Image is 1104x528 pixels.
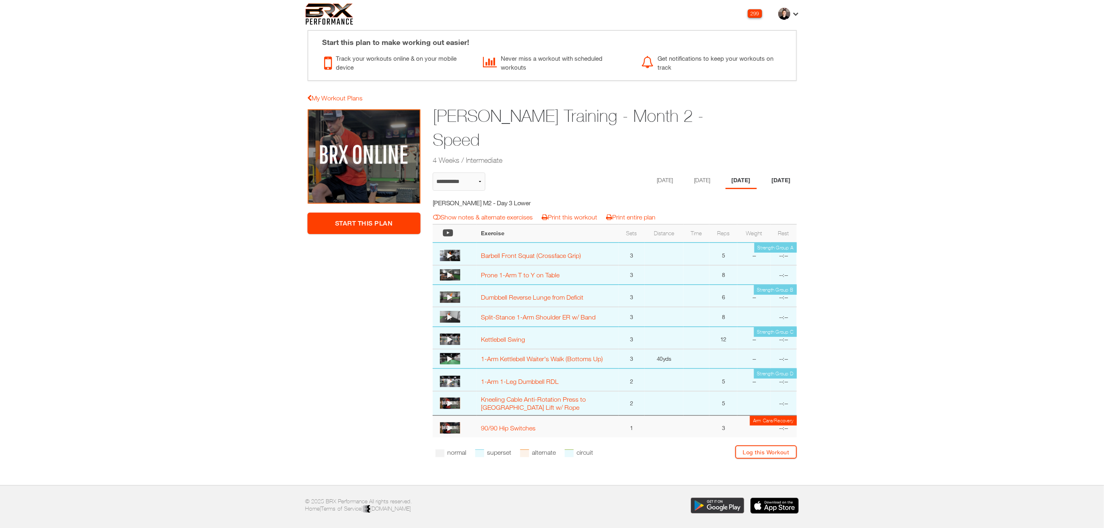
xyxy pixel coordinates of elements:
td: --:-- [771,307,797,326]
td: Strength Group D [754,369,797,379]
li: normal [436,445,466,460]
li: Day 4 [766,172,797,189]
td: -- [737,285,771,307]
td: --:-- [771,368,797,391]
td: Strength Group B [754,285,797,295]
td: --:-- [771,349,797,368]
th: Reps [709,224,738,243]
img: thumbnail.png [440,292,460,303]
a: Start This Plan [307,213,421,234]
td: 3 [619,285,645,307]
td: 5 [709,243,738,265]
h1: [PERSON_NAME] Training - Month 2 - Speed [433,104,734,152]
li: Day 2 [688,172,717,189]
td: --:-- [771,327,797,349]
td: 2 [619,368,645,391]
img: thumbnail.png [440,250,460,261]
th: Time [683,224,709,243]
td: Arm Care/Recovery [750,416,797,426]
td: 8 [709,307,738,326]
a: Print this workout [542,213,597,221]
td: -- [737,368,771,391]
td: --:-- [771,415,797,438]
a: Log this Workout [735,445,797,459]
td: 8 [709,265,738,285]
td: 3 [619,349,645,368]
a: Home [305,505,320,512]
a: Print entire plan [606,213,656,221]
th: Distance [645,224,683,243]
a: 1-Arm 1-Leg Dumbbell RDL [481,378,559,385]
td: 12 [709,327,738,349]
h5: [PERSON_NAME] M2 - Day 3 Lower [433,198,577,207]
img: thumbnail.png [440,376,460,387]
a: My Workout Plans [307,94,363,102]
div: Never miss a workout with scheduled workouts [483,52,629,72]
a: Terms of Service [321,505,362,512]
span: yds [663,355,671,362]
a: Kneeling Cable Anti-Rotation Press to [GEOGRAPHIC_DATA] Lift w/ Rope [481,396,586,411]
td: 3 [619,327,645,349]
img: thumbnail.png [440,269,460,281]
a: Split-Stance 1-Arm Shoulder ER w/ Band [481,313,596,321]
td: 3 [619,243,645,265]
a: 90/90 Hip Switches [481,424,536,432]
td: -- [737,349,771,368]
a: Prone 1-Arm T to Y on Table [481,271,559,279]
a: [DOMAIN_NAME] [363,505,411,512]
div: Get notifications to keep your workouts on track [641,52,788,72]
td: 5 [709,368,738,391]
div: Start this plan to make working out easier! [314,31,790,48]
h2: 4 Weeks / Intermediate [433,155,734,165]
img: colorblack-fill [363,505,370,513]
img: Download the BRX Performance app for Google Play [691,498,744,514]
img: Download the BRX Performance app for iOS [750,498,799,514]
img: Owen Stone Training - Month 2 - Speed [307,109,421,204]
td: Strength Group A [754,243,797,253]
td: 5 [709,391,738,415]
li: Day 3 [726,172,757,189]
td: 1 [619,415,645,438]
img: large.PNG [440,398,460,409]
a: 1-Arm Kettlebell Waiter's Walk (Bottoms Up) [481,355,603,362]
th: Sets [619,224,645,243]
td: --:-- [771,391,797,415]
div: 299 [748,9,762,18]
a: Barbell Front Squat (Crossface Grip) [481,252,581,259]
th: Weight [737,224,771,243]
p: © 2025 BRX Performance All rights reserved. | | [305,498,546,513]
img: thumbnail.png [440,334,460,345]
td: --:-- [771,265,797,285]
img: thumbnail.png [440,311,460,322]
img: thumbnail.png [440,353,460,364]
td: 3 [619,307,645,326]
img: thumb.jpg [778,8,790,20]
li: circuit [565,445,593,460]
td: -- [737,243,771,265]
li: superset [475,445,511,460]
td: 3 [619,265,645,285]
a: Show notes & alternate exercises [433,213,533,221]
td: Strength Group C [754,327,797,337]
td: 3 [709,415,738,438]
li: Day 1 [651,172,679,189]
td: 2 [619,391,645,415]
div: Track your workouts online & on your mobile device [325,52,471,72]
td: --:-- [771,243,797,265]
a: Kettlebell Swing [481,336,525,343]
td: --:-- [771,285,797,307]
td: -- [737,327,771,349]
th: Rest [771,224,797,243]
img: large.PNG [440,422,460,434]
th: Exercise [477,224,619,243]
li: alternate [520,445,556,460]
img: 6f7da32581c89ca25d665dc3aae533e4f14fe3ef_original.svg [305,3,354,25]
td: 6 [709,285,738,307]
a: Dumbbell Reverse Lunge from Deficit [481,294,583,301]
td: 40 [645,349,683,368]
